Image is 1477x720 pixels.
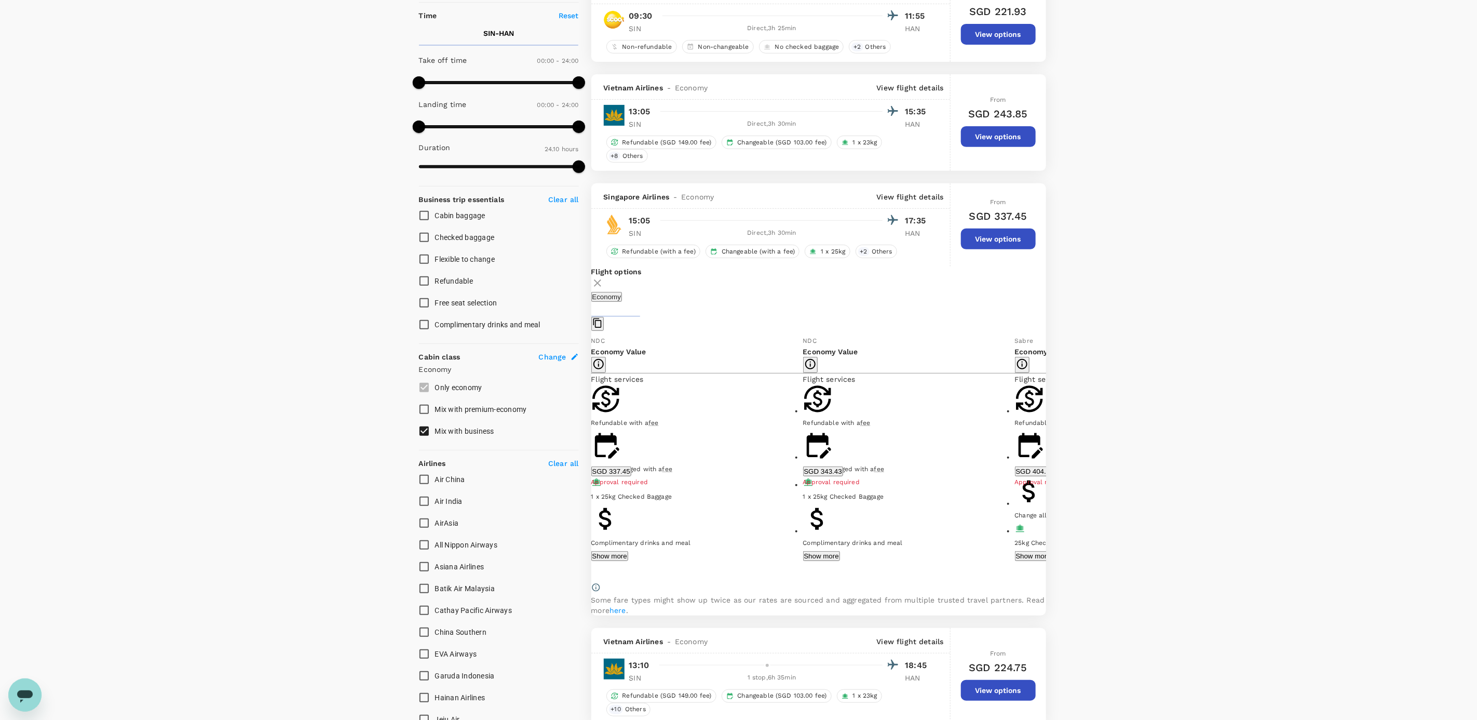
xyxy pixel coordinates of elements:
[694,43,753,51] span: Non-changeable
[435,405,527,414] span: Mix with premium-economy
[661,228,883,238] div: Direct , 3h 30min
[618,152,647,161] span: Others
[837,136,882,149] div: 1 x 23kg
[905,659,931,672] p: 18:45
[435,606,512,615] span: Cathay Pacific Airways
[435,541,498,549] span: All Nippon Airways
[662,465,672,473] span: fee
[537,57,579,64] span: 00:00 - 24:00
[435,584,495,593] span: Batik Air Malaysia
[663,83,675,93] span: -
[419,459,446,468] strong: Airlines
[419,55,467,65] p: Take off time
[905,23,931,34] p: HAN
[435,475,465,484] span: Air China
[604,659,625,679] img: VN
[8,678,42,712] iframe: Button to launch messaging window
[559,10,579,21] p: Reset
[419,99,467,110] p: Landing time
[803,539,903,546] span: Complimentary drinks and meal
[817,247,849,256] span: 1 x 25kg
[591,375,644,383] span: Flight services
[961,680,1036,701] button: View options
[1015,512,1094,519] span: Change allowed for a fee
[537,101,579,109] span: 00:00 - 24:00
[435,563,484,571] span: Asiana Airlines
[606,40,677,54] div: Non-refundable
[548,194,578,205] p: Clear all
[621,705,650,714] span: Others
[860,419,870,426] span: fee
[435,650,477,658] span: EVA Airways
[905,228,931,238] p: HAN
[606,689,716,703] div: Refundable (SGD 149.00 fee)
[722,689,832,703] div: Changeable (SGD 103.00 fee)
[969,3,1027,20] h6: SGD 221.93
[618,43,676,51] span: Non-refundable
[591,346,803,357] p: Economy Value
[805,245,850,258] div: 1 x 25kg
[419,10,437,21] p: Time
[591,551,628,561] button: Show more
[419,142,451,153] p: Duration
[990,650,1006,657] span: From
[803,464,1015,475] div: Can be changed with a
[419,364,579,375] p: Economy
[629,105,651,118] p: 13:05
[629,23,655,34] p: SIN
[591,595,1046,616] p: Some fare types might show up twice as our rates are sourced and aggregated from multiple trusted...
[706,245,800,258] div: Changeable (with a fee)
[849,691,882,700] span: 1 x 23kg
[961,229,1036,249] button: View options
[591,539,691,546] span: Complimentary drinks and meal
[591,478,648,486] span: Approval required
[435,321,540,329] span: Complimentary drinks and meal
[435,427,494,435] span: Mix with business
[961,126,1036,147] button: View options
[609,152,620,161] span: + 8
[803,346,1015,357] p: Economy Value
[606,136,716,149] div: Refundable (SGD 149.00 fee)
[591,464,803,475] div: Can be changed with a
[661,119,883,129] div: Direct , 3h 30min
[435,211,485,220] span: Cabin baggage
[803,493,884,500] span: 1 x 25kg Checked Baggage
[606,703,651,716] div: +10Others
[435,628,487,636] span: China Southern
[1015,418,1227,429] div: Refundable with a SGD 220
[771,43,844,51] span: No checked baggage
[849,138,882,147] span: 1 x 23kg
[905,105,931,118] p: 15:35
[629,659,649,672] p: 13:10
[591,337,605,344] span: NDC
[877,192,944,202] p: View flight details
[803,466,843,476] button: SGD 343.43
[877,636,944,647] p: View flight details
[606,149,648,163] div: +8Others
[648,419,658,426] span: fee
[851,43,863,51] span: + 2
[591,292,622,302] button: Economy
[435,255,495,263] span: Flexible to change
[803,375,856,383] span: Flight services
[969,659,1027,676] h6: SGD 224.75
[435,299,497,307] span: Free seat selection
[483,28,514,38] p: SIN - HAN
[905,215,931,227] p: 17:35
[604,636,663,647] span: Vietnam Airlines
[604,214,625,235] img: SQ
[435,519,459,527] span: AirAsia
[1015,375,1067,383] span: Flight services
[629,215,651,227] p: 15:05
[618,247,700,256] span: Refundable (with a fee)
[548,458,578,469] p: Clear all
[539,352,566,362] span: Change
[1015,337,1034,344] span: Sabre
[675,636,708,647] span: Economy
[734,691,831,700] span: Changeable (SGD 103.00 fee)
[837,689,882,703] div: 1 x 23kg
[629,673,655,683] p: SIN
[663,636,675,647] span: -
[861,43,890,51] span: Others
[803,478,860,486] span: Approval required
